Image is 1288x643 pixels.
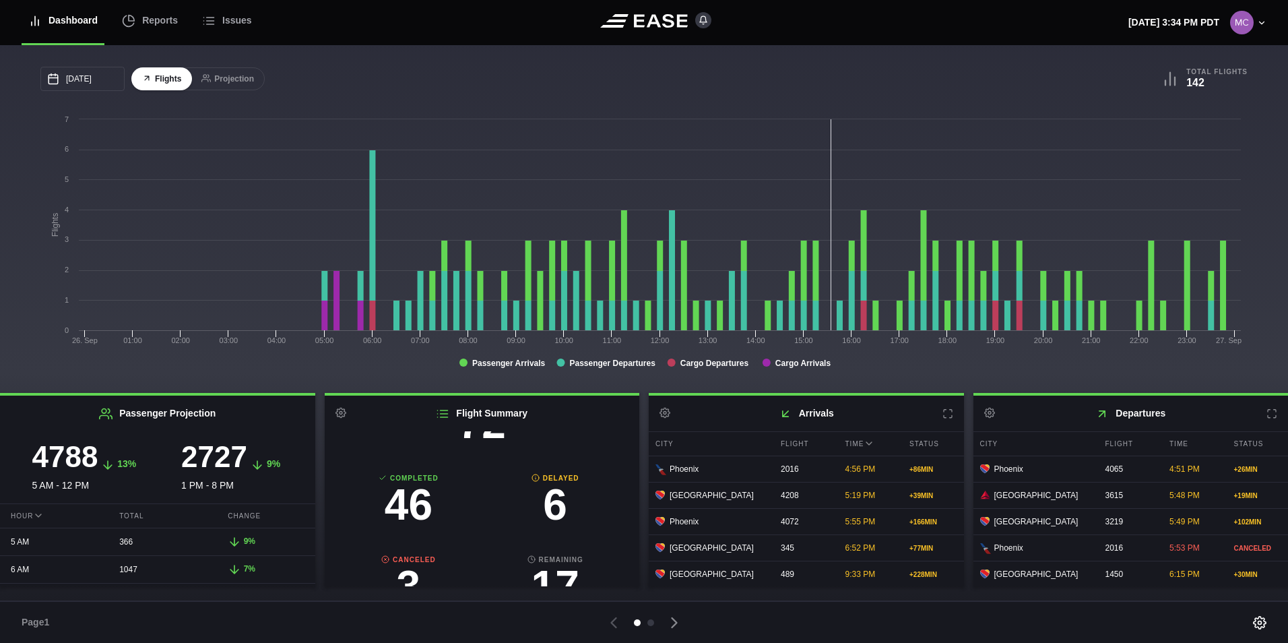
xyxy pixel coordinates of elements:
span: 6:52 PM [845,543,876,553]
div: 489 [774,561,835,587]
text: 7 [65,115,69,123]
text: 5 [65,175,69,183]
div: 4065 [1099,456,1160,482]
span: Phoenix [670,463,699,475]
div: + 39 MIN [909,491,957,501]
span: 5:19 PM [845,491,876,500]
h3: 2727 [181,442,247,472]
span: 9% [244,537,255,546]
tspan: Cargo Departures [680,359,749,368]
text: 01:00 [123,336,142,344]
div: Total [108,504,206,528]
text: 1 [65,296,69,304]
div: + 228 MIN [909,570,957,580]
tspan: 26. Sep [72,336,98,344]
div: Flight [1099,432,1160,456]
text: 17:00 [890,336,909,344]
span: Page 1 [22,615,55,630]
div: 3219 [1099,509,1160,534]
text: 02:00 [171,336,190,344]
text: 21:00 [1082,336,1101,344]
div: 548 [108,584,206,610]
text: 05:00 [315,336,334,344]
text: 6 [65,145,69,153]
text: 03:00 [220,336,238,344]
div: 366 [108,529,206,555]
div: 5 AM - 12 PM [11,442,158,493]
div: Flight [774,432,835,456]
span: [GEOGRAPHIC_DATA] [670,542,754,554]
text: 08:00 [459,336,478,344]
div: 4072 [774,509,835,534]
div: + 166 MIN [909,517,957,527]
span: Phoenix [994,463,1023,475]
h3: 72 [335,402,629,445]
span: 9:33 PM [845,570,876,579]
button: Projection [191,67,265,91]
h3: 3 [335,565,482,608]
text: 04:00 [267,336,286,344]
text: 13:00 [699,336,717,344]
div: Change [217,504,315,528]
tspan: Flights [51,213,60,237]
div: + 77 MIN [909,543,957,553]
text: 18:00 [938,336,957,344]
span: 5:55 PM [845,517,876,526]
span: 4:56 PM [845,464,876,474]
b: Remaining [482,555,629,565]
text: 14:00 [746,336,765,344]
text: 10:00 [554,336,573,344]
span: 13% [117,458,136,469]
h3: 6 [482,483,629,526]
text: 0 [65,326,69,334]
h3: 46 [335,483,482,526]
text: 20:00 [1034,336,1053,344]
text: 23:00 [1178,336,1196,344]
span: [GEOGRAPHIC_DATA] [994,516,1078,528]
tspan: Passenger Departures [569,359,655,368]
div: 2016 [774,456,835,482]
text: 06:00 [363,336,382,344]
span: Phoenix [670,516,699,528]
text: 3 [65,235,69,243]
span: [GEOGRAPHIC_DATA] [994,568,1078,580]
a: Completed46 [335,473,482,533]
p: [DATE] 3:34 PM PDT [1128,16,1219,30]
span: 9% [267,458,280,469]
span: 5:49 PM [1169,517,1200,526]
text: 16:00 [842,336,861,344]
a: Remaining17 [482,555,629,615]
div: + 30 MIN [1234,570,1282,580]
b: Total Flights [1186,67,1248,76]
div: 1 PM - 8 PM [158,442,304,493]
div: City [973,432,1095,456]
div: 345 [774,535,835,561]
span: [GEOGRAPHIC_DATA] [994,489,1078,501]
h2: Arrivals [649,396,964,431]
text: 4 [65,206,69,214]
text: 19:00 [986,336,1005,344]
text: 2 [65,266,69,274]
span: 4:51 PM [1169,464,1200,474]
img: 1153cdcb26907aa7d1cda5a03a6cdb74 [1230,11,1254,34]
a: Canceled3 [335,555,482,615]
span: [GEOGRAPHIC_DATA] [670,489,754,501]
div: Time [1163,432,1224,456]
div: City [649,432,771,456]
span: 5:48 PM [1169,491,1200,500]
b: Canceled [335,555,482,565]
b: 142 [1186,77,1204,88]
a: Delayed6 [482,473,629,533]
span: 5:53 PM [1169,543,1200,553]
text: 07:00 [411,336,430,344]
b: Completed [335,473,482,483]
div: + 102 MIN [1234,517,1282,527]
div: + 26 MIN [1234,464,1282,474]
div: 2016 [1099,535,1160,561]
text: 15:00 [794,336,813,344]
text: 09:00 [507,336,525,344]
tspan: Cargo Arrivals [775,359,831,368]
div: 3615 [1099,483,1160,508]
div: + 86 MIN [909,464,957,474]
text: 11:00 [603,336,622,344]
